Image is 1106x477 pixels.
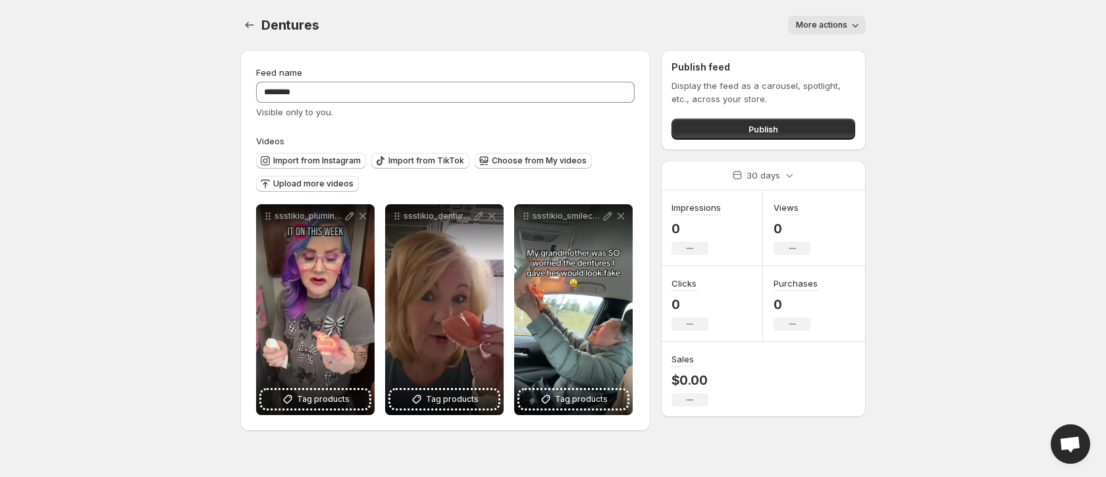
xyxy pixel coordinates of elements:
h2: Publish feed [671,61,855,74]
h3: Impressions [671,201,721,214]
span: Upload more videos [273,179,354,189]
button: Tag products [390,390,498,408]
button: Choose from My videos [475,153,592,169]
span: Publish [749,123,778,136]
span: Tag products [297,393,350,406]
span: Feed name [256,67,302,78]
button: Tag products [261,390,369,408]
span: Import from TikTok [388,155,464,166]
button: Settings [240,16,259,34]
h3: Purchases [774,277,818,290]
span: Import from Instagram [273,155,361,166]
p: $0.00 [671,372,708,388]
h3: Views [774,201,799,214]
p: ssstikio_smileculture_dental_1752501910051 - Copy [533,211,601,221]
button: Tag products [519,390,627,408]
p: 0 [671,296,708,312]
button: More actions [788,16,866,34]
span: Visible only to you. [256,107,333,117]
div: ssstikio_smileculture_dental_1752501910051 - CopyTag products [514,204,633,415]
span: More actions [796,20,847,30]
p: 0 [671,221,721,237]
span: Videos [256,136,284,146]
span: Dentures [261,17,319,33]
div: ssstikio_dentureswithmichelle_1752501888731 - TrimTag products [385,204,504,415]
h3: Sales [671,352,694,366]
p: ssstikio_dentureswithmichelle_1752501888731 - Trim [404,211,472,221]
h3: Clicks [671,277,697,290]
span: Tag products [555,393,608,406]
p: 30 days [747,169,780,182]
div: ssstikio_pluminkdesigns_1752502142183 - Trim - Copy - CopyTag products [256,204,375,415]
p: 0 [774,221,810,237]
button: Upload more videos [256,176,359,192]
div: Open chat [1051,424,1090,464]
span: Tag products [426,393,479,406]
button: Import from TikTok [371,153,469,169]
p: Display the feed as a carousel, spotlight, etc., across your store. [671,79,855,105]
p: 0 [774,296,818,312]
span: Choose from My videos [492,155,587,166]
button: Publish [671,119,855,140]
p: ssstikio_pluminkdesigns_1752502142183 - Trim - Copy - Copy [275,211,343,221]
button: Import from Instagram [256,153,366,169]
